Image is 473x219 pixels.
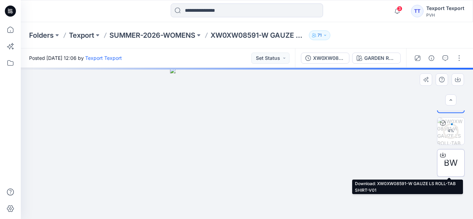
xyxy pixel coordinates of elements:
[29,54,122,62] span: Posted [DATE] 12:06 by
[426,53,437,64] button: Details
[443,128,459,134] div: 4 %
[170,68,324,219] img: eyJhbGciOiJIUzI1NiIsImtpZCI6IjAiLCJzbHQiOiJzZXMiLCJ0eXAiOiJKV1QifQ.eyJkYXRhIjp7InR5cGUiOiJzdG9yYW...
[309,30,330,40] button: 71
[426,4,464,12] div: Texport Texport
[444,157,458,169] span: BW
[85,55,122,61] a: Texport Texport
[364,54,396,62] div: GARDEN ROSE - TIJ
[69,30,94,40] a: Texport
[313,54,345,62] div: XW0XW08591-W GAUZE LS ROLL-TAB SHIRT-V01
[352,53,401,64] button: GARDEN ROSE - TIJ
[437,118,464,145] img: XW0XW08591-W GAUZE LS ROLL-TAB SHIRT-V01 GARDEN ROSE - TIJ
[211,30,306,40] p: XW0XW08591-W GAUZE LS ROLL-TAB SHIRT-V01
[397,6,402,11] span: 3
[29,30,54,40] a: Folders
[411,5,423,17] div: TT
[318,31,322,39] p: 71
[426,12,464,18] div: PVH
[301,53,349,64] button: XW0XW08591-W GAUZE LS ROLL-TAB SHIRT-V01
[109,30,195,40] a: SUMMER-2026-WOMENS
